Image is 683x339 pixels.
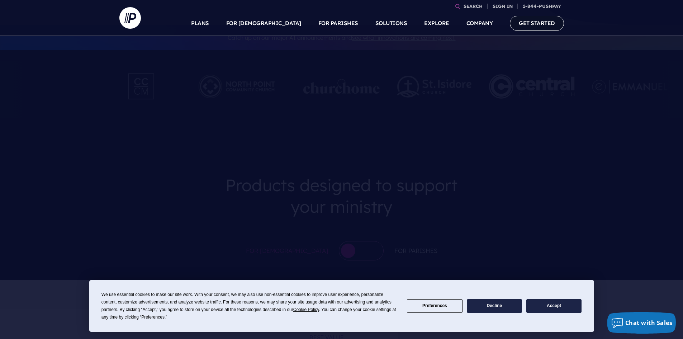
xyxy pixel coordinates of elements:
a: FOR PARISHES [318,11,358,36]
span: Cookie Policy [293,307,319,312]
button: Chat with Sales [607,312,676,334]
div: We use essential cookies to make our site work. With your consent, we may also use non-essential ... [101,291,398,321]
div: Cookie Consent Prompt [89,280,594,332]
a: COMPANY [466,11,493,36]
a: GET STARTED [510,16,564,30]
span: Chat with Sales [625,319,673,327]
a: PLANS [191,11,209,36]
button: Preferences [407,299,462,313]
button: Decline [467,299,522,313]
button: Accept [526,299,582,313]
a: EXPLORE [424,11,449,36]
a: FOR [DEMOGRAPHIC_DATA] [226,11,301,36]
a: SOLUTIONS [375,11,407,36]
span: Preferences [141,315,165,320]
